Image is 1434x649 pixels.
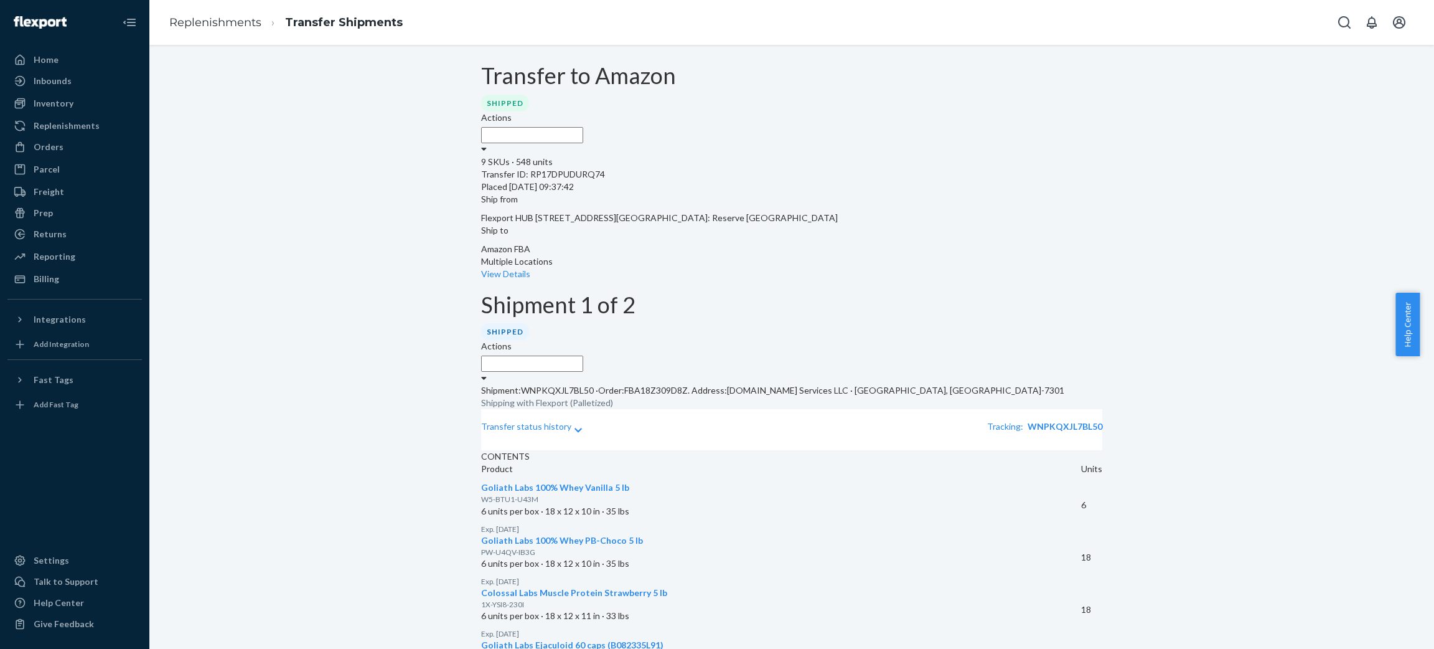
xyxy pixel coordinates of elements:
h1: Transfer to Amazon [481,64,1102,88]
p: Shipping with Flexport (Palletized) [481,397,1102,409]
ol: breadcrumbs [159,4,413,41]
p: Ship from [481,193,1102,206]
span: Order: [598,385,690,396]
a: Parcel [7,159,142,179]
button: Integrations [7,310,142,329]
span: FBA18Z309D8Z . [624,385,690,396]
a: Freight [7,182,142,202]
div: Fast Tags [34,374,73,386]
div: Orders [34,141,63,153]
p: Exp. [DATE] [481,576,1081,587]
button: Open notifications [1359,10,1384,35]
span: Colossal Labs Muscle Protein Strawberry 5 lb [481,587,667,598]
span: Tracking: [987,421,1023,432]
button: Open Search Box [1332,10,1357,35]
span: Shipment: [481,385,521,396]
button: Goliath Labs 100% Whey PB-Choco 5 lb [481,534,643,547]
div: Billing [34,273,59,285]
span: 1X-YSI8-230I [481,600,524,609]
label: Actions [481,340,512,353]
a: Talk to Support [7,572,142,592]
div: Parcel [34,163,60,176]
div: Give Feedback [34,618,94,630]
p: Ship to [481,224,1102,237]
h1: Shipment 1 of 2 [481,293,1102,318]
button: Open account menu [1387,10,1412,35]
a: Reporting [7,247,142,267]
span: PW-U4QV-IB3G [481,547,535,557]
a: Home [7,50,142,70]
a: WNPKQXJL7BL50 [1028,421,1102,432]
div: Shipped [481,323,529,340]
div: Add Integration [34,339,89,349]
a: Orders [7,137,142,157]
button: Help Center [1395,293,1420,356]
div: Amazon FBA Multiple Locations [481,224,1102,280]
span: Address: [691,385,727,396]
span: Goliath Labs 100% Whey Vanilla 5 lb [481,482,629,493]
p: Transfer status history [481,420,571,433]
div: Freight [34,186,64,198]
p: 18 [1081,604,1102,616]
button: Fast Tags [7,370,142,390]
span: W5-BTU1-U43M [481,495,538,504]
div: Placed [DATE] 09:37:42 [481,181,1102,193]
button: Colossal Labs Muscle Protein Strawberry 5 lb [481,587,667,599]
div: Talk to Support [34,576,98,588]
a: View Details [481,268,530,279]
div: Inventory [34,97,73,110]
p: 18 [1081,551,1102,564]
div: Inbounds [34,75,72,87]
span: Goliath Labs 100% Whey PB-Choco 5 lb [481,535,643,546]
button: Goliath Labs 100% Whey Vanilla 5 lb [481,481,629,494]
div: Replenishments [34,120,100,132]
a: Billing [7,269,142,289]
p: Exp. [DATE] [481,524,1081,534]
a: Returns [7,224,142,244]
p: 6 units per box · 18 x 12 x 11 in · 33 lbs [481,610,1081,622]
p: WNPKQXJL7BL50 · [DOMAIN_NAME] Services LLC · [GEOGRAPHIC_DATA], [GEOGRAPHIC_DATA]-7301 [481,384,1102,397]
p: 6 [1081,499,1102,511]
div: Returns [34,228,67,240]
div: Add Fast Tag [34,399,78,410]
label: Actions [481,111,512,124]
span: CONTENTS [481,451,530,462]
a: Inbounds [7,71,142,91]
p: 6 units per box · 18 x 12 x 10 in · 35 lbs [481,505,1081,518]
div: Prep [34,207,53,219]
a: Replenishments [169,16,261,29]
a: Prep [7,203,142,223]
p: Exp. [DATE] [481,628,1081,639]
a: Transfer Shipments [285,16,403,29]
button: Close Navigation [117,10,142,35]
div: Integrations [34,313,86,326]
div: Shipped [481,95,529,111]
p: Units [1081,463,1102,475]
p: Product [481,463,1081,475]
a: Settings [7,551,142,571]
img: Flexport logo [14,16,67,29]
a: Inventory [7,93,142,113]
a: Help Center [7,593,142,613]
div: 9 SKUs · 548 units [481,156,1102,168]
div: Settings [34,554,69,567]
div: Transfer ID: RP17DPUDURQ74 [481,168,1102,181]
span: Flexport HUB [STREET_ADDRESS][GEOGRAPHIC_DATA]: Reserve [GEOGRAPHIC_DATA] [481,212,838,223]
div: Help Center [34,597,84,609]
button: Give Feedback [7,614,142,634]
div: Reporting [34,250,75,263]
a: Add Fast Tag [7,395,142,415]
div: Home [34,54,59,66]
a: Replenishments [7,116,142,136]
a: Add Integration [7,334,142,354]
p: 6 units per box · 18 x 12 x 10 in · 35 lbs [481,557,1081,570]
